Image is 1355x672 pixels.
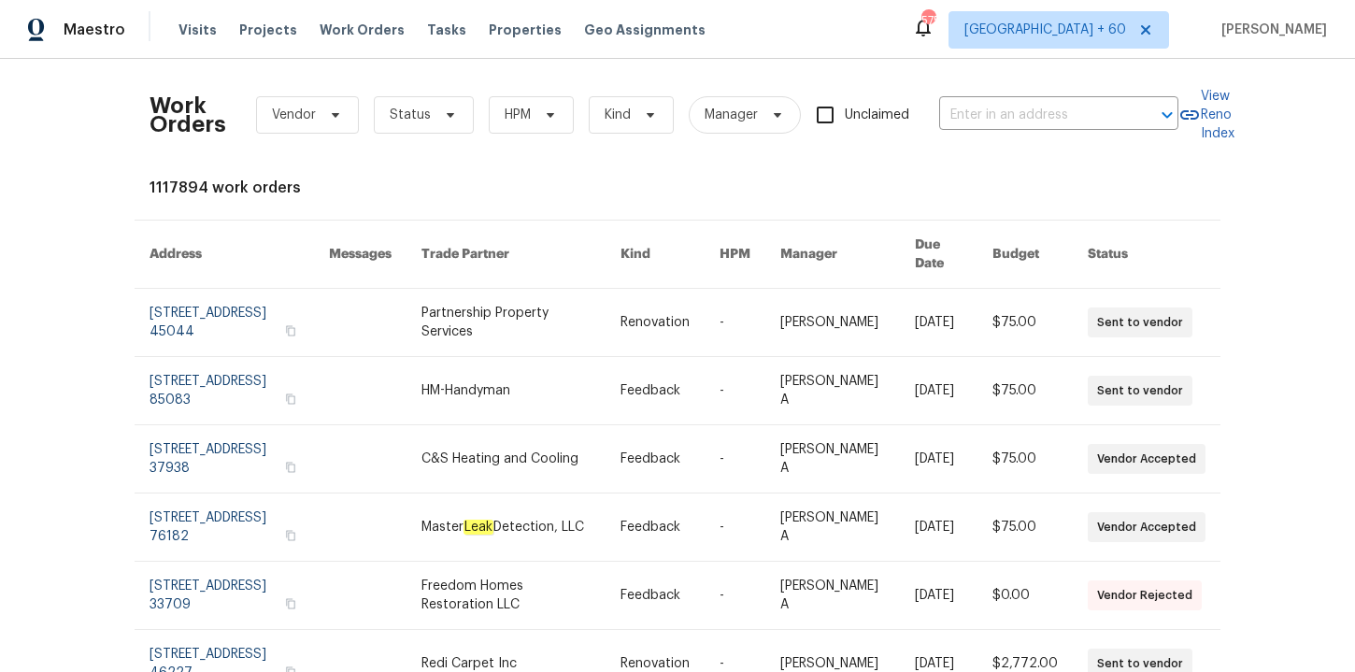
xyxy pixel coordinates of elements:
[150,96,226,134] h2: Work Orders
[64,21,125,39] span: Maestro
[406,357,606,425] td: HM-Handyman
[406,289,606,357] td: Partnership Property Services
[765,221,899,289] th: Manager
[705,357,765,425] td: -
[606,425,705,493] td: Feedback
[1214,21,1327,39] span: [PERSON_NAME]
[406,425,606,493] td: C&S Heating and Cooling
[765,357,899,425] td: [PERSON_NAME] A
[765,289,899,357] td: [PERSON_NAME]
[964,21,1126,39] span: [GEOGRAPHIC_DATA] + 60
[272,106,316,124] span: Vendor
[1178,87,1234,143] a: View Reno Index
[178,21,217,39] span: Visits
[282,459,299,476] button: Copy Address
[977,221,1073,289] th: Budget
[765,425,899,493] td: [PERSON_NAME] A
[320,21,405,39] span: Work Orders
[489,21,562,39] span: Properties
[150,179,1205,197] div: 1117894 work orders
[239,21,297,39] span: Projects
[765,493,899,562] td: [PERSON_NAME] A
[939,101,1126,130] input: Enter in an address
[1154,102,1180,128] button: Open
[705,562,765,630] td: -
[314,221,406,289] th: Messages
[606,562,705,630] td: Feedback
[282,322,299,339] button: Copy Address
[427,23,466,36] span: Tasks
[705,493,765,562] td: -
[605,106,631,124] span: Kind
[845,106,909,125] span: Unclaimed
[1073,221,1220,289] th: Status
[606,493,705,562] td: Feedback
[584,21,706,39] span: Geo Assignments
[900,221,977,289] th: Due Date
[390,106,431,124] span: Status
[505,106,531,124] span: HPM
[406,221,606,289] th: Trade Partner
[705,221,765,289] th: HPM
[765,562,899,630] td: [PERSON_NAME] A
[606,289,705,357] td: Renovation
[406,493,606,562] td: Master Detection, LLC
[406,562,606,630] td: Freedom Homes Restoration LLC
[282,595,299,612] button: Copy Address
[705,289,765,357] td: -
[606,221,705,289] th: Kind
[705,106,758,124] span: Manager
[606,357,705,425] td: Feedback
[282,391,299,407] button: Copy Address
[135,221,314,289] th: Address
[921,11,934,30] div: 575
[282,527,299,544] button: Copy Address
[705,425,765,493] td: -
